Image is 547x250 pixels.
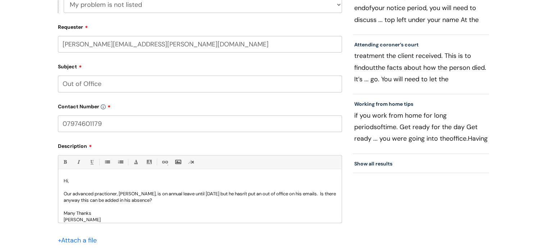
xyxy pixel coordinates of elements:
img: info-icon.svg [101,104,106,109]
label: Description [58,141,342,149]
label: Contact Number [58,101,342,110]
a: Italic (Ctrl-I) [74,158,83,167]
a: Working from home tips [354,101,413,107]
a: Insert Image... [173,158,182,167]
a: Font Color [131,158,140,167]
a: Remove formatting (Ctrl-\) [187,158,196,167]
span: out [365,63,375,72]
p: treatment the client received. This is to find the facts about how the person died. It’s ... go. ... [354,50,488,85]
p: Many Thanks [64,210,336,217]
a: Back Color [145,158,154,167]
span: office. [450,134,468,143]
a: 1. Ordered List (Ctrl-Shift-8) [116,158,125,167]
input: Email [58,36,342,53]
a: Attending coroner’s court [354,41,419,48]
a: Link [160,158,169,167]
a: Show all results [354,160,392,167]
span: + [58,236,61,245]
p: Hi, [64,178,336,184]
p: Our advanced practioner, [PERSON_NAME], is on annual leave until [DATE] but he hasn't put an out ... [64,191,336,204]
a: Underline(Ctrl-U) [87,158,96,167]
label: Requester [58,22,342,30]
div: Attach a file [58,235,101,246]
a: • Unordered List (Ctrl-Shift-7) [102,158,111,167]
a: Bold (Ctrl-B) [60,158,69,167]
label: Subject [58,61,342,70]
span: of [377,123,383,131]
span: of [365,4,371,12]
p: [PERSON_NAME] [64,217,336,223]
p: if you work from home for long periods time. Get ready for the day Get ready ... you were going i... [354,110,488,144]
